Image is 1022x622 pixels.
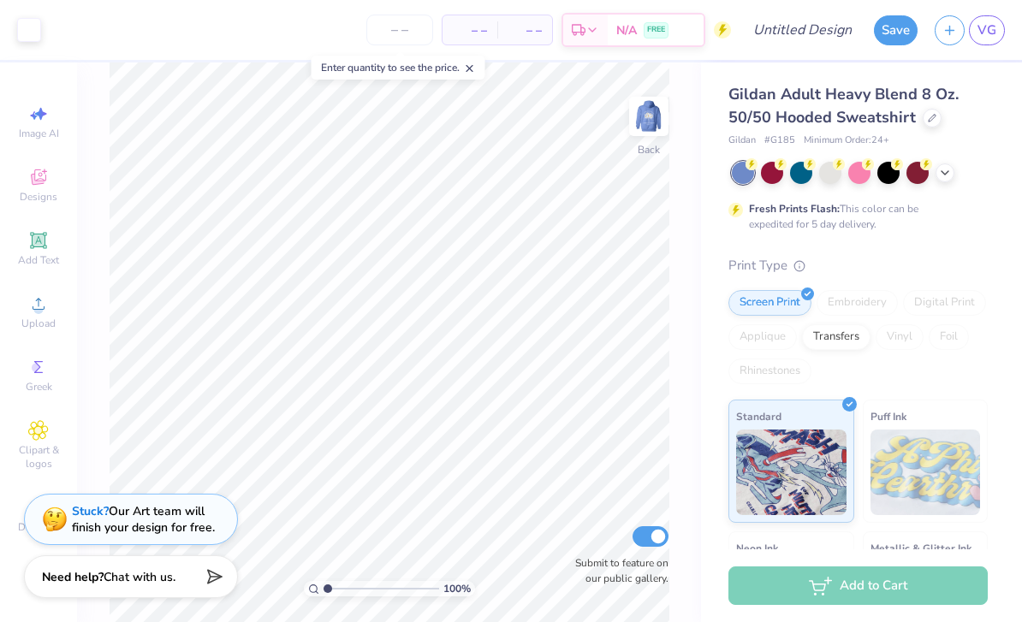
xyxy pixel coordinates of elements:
span: Minimum Order: 24 + [804,133,889,148]
div: Embroidery [817,290,898,316]
span: Clipart & logos [9,443,68,471]
div: Our Art team will finish your design for free. [72,503,215,536]
div: Screen Print [728,290,811,316]
span: Image AI [19,127,59,140]
span: Greek [26,380,52,394]
span: Standard [736,407,781,425]
div: Digital Print [903,290,986,316]
img: Back [632,99,666,133]
span: Puff Ink [870,407,906,425]
span: Add Text [18,253,59,267]
span: Decorate [18,520,59,534]
div: Back [638,142,660,157]
span: VG [977,21,996,40]
div: Vinyl [876,324,924,350]
span: – – [453,21,487,39]
input: Untitled Design [740,13,865,47]
span: # G185 [764,133,795,148]
span: Designs [20,190,57,204]
div: This color can be expedited for 5 day delivery. [749,201,960,232]
strong: Fresh Prints Flash: [749,202,840,216]
label: Submit to feature on our public gallery. [566,555,668,586]
span: Gildan Adult Heavy Blend 8 Oz. 50/50 Hooded Sweatshirt [728,84,959,127]
span: FREE [647,24,665,36]
span: Upload [21,317,56,330]
span: Gildan [728,133,756,148]
span: Chat with us. [104,569,175,585]
div: Transfers [802,324,870,350]
img: Puff Ink [870,429,981,515]
input: – – [366,15,433,45]
span: Metallic & Glitter Ink [870,539,971,557]
div: Print Type [728,256,988,275]
span: – – [508,21,542,39]
div: Rhinestones [728,358,811,384]
img: Standard [736,429,847,515]
strong: Stuck? [72,503,109,519]
span: 100 % [443,581,471,596]
button: Save [874,15,918,45]
strong: Need help? [42,569,104,585]
span: Neon Ink [736,539,778,557]
a: VG [969,15,1005,45]
div: Enter quantity to see the price. [312,56,485,80]
span: N/A [616,21,637,39]
div: Foil [929,324,969,350]
div: Applique [728,324,797,350]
